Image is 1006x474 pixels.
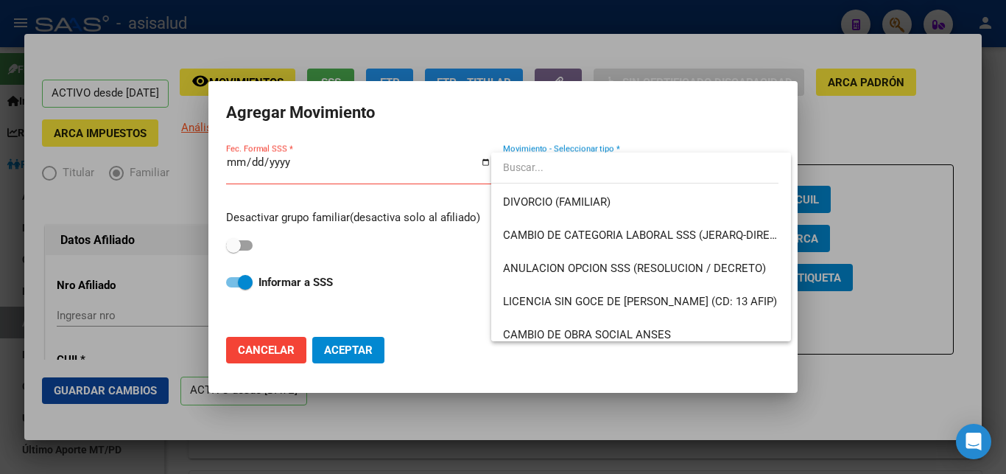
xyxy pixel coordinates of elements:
span: DIVORCIO (FAMILIAR) [503,195,611,209]
span: ANULACION OPCION SSS (RESOLUCION / DECRETO) [503,262,766,275]
span: LICENCIA SIN GOCE DE [PERSON_NAME] (CD: 13 AFIP) [503,295,777,308]
div: Open Intercom Messenger [956,424,991,459]
span: CAMBIO DE OBRA SOCIAL ANSES [503,328,671,341]
span: CAMBIO DE CATEGORIA LABORAL SSS (JERARQ-DIREC) [503,229,781,242]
